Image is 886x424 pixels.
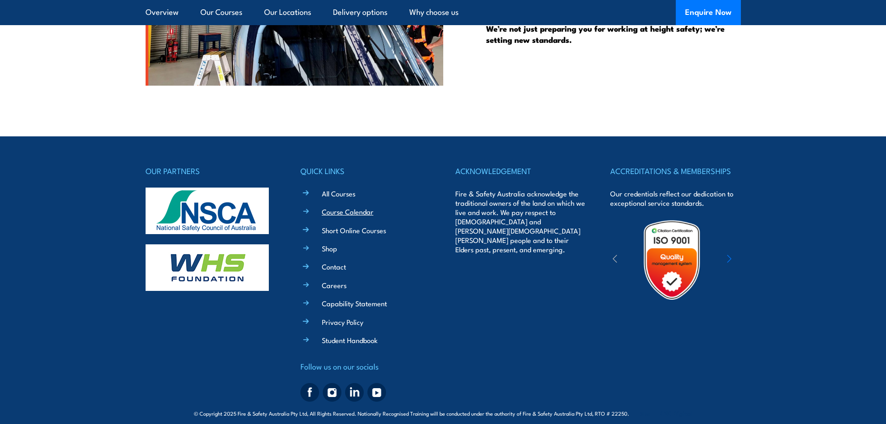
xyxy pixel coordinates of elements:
[713,244,794,276] img: ewpa-logo
[194,409,692,417] span: © Copyright 2025 Fire & Safety Australia Pty Ltd, All Rights Reserved. Nationally Recognised Trai...
[322,262,346,271] a: Contact
[610,189,740,208] p: Our credentials reflect our dedication to exceptional service standards.
[486,22,725,46] strong: We’re not just preparing you for working at height safety; we’re setting new standards.
[300,360,431,373] h4: Follow us on our socials
[322,225,386,235] a: Short Online Courses
[322,335,378,345] a: Student Handbook
[640,410,692,417] span: Site:
[322,207,373,216] a: Course Calendar
[322,280,346,290] a: Careers
[455,189,586,254] p: Fire & Safety Australia acknowledge the traditional owners of the land on which we live and work....
[660,408,692,417] a: KND Digital
[322,243,337,253] a: Shop
[146,188,269,234] img: nsca-logo-footer
[146,164,276,177] h4: OUR PARTNERS
[322,188,355,198] a: All Courses
[631,219,713,301] img: Untitled design (19)
[322,317,363,327] a: Privacy Policy
[322,298,387,308] a: Capability Statement
[610,164,740,177] h4: ACCREDITATIONS & MEMBERSHIPS
[455,164,586,177] h4: ACKNOWLEDGEMENT
[300,164,431,177] h4: QUICK LINKS
[146,244,269,291] img: whs-logo-footer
